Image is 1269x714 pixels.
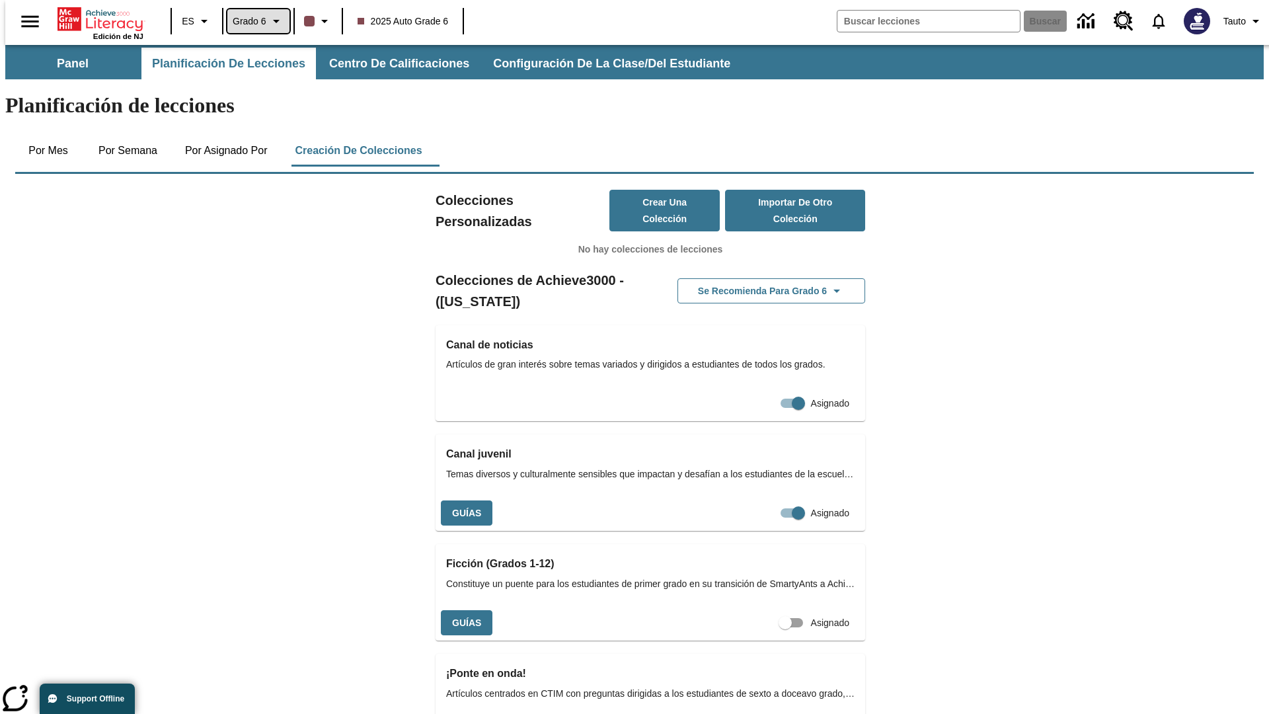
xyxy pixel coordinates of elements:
[677,278,865,304] button: Se recomienda para Grado 6
[837,11,1020,32] input: Buscar campo
[446,687,855,701] span: Artículos centrados en CTIM con preguntas dirigidas a los estudiantes de sexto a doceavo grado, q...
[441,500,492,526] button: Guías
[446,577,855,591] span: Constituye un puente para los estudiantes de primer grado en su transición de SmartyAnts a Achiev...
[284,135,432,167] button: Creación de colecciones
[811,397,849,411] span: Asignado
[436,190,609,232] h2: Colecciones Personalizadas
[67,694,124,703] span: Support Offline
[482,48,741,79] button: Configuración de la clase/del estudiante
[299,9,338,33] button: El color de la clase es café oscuro. Cambiar el color de la clase.
[446,467,855,481] span: Temas diversos y culturalmente sensibles que impactan y desafían a los estudiantes de la escuela ...
[446,445,855,463] h3: Canal juvenil
[11,2,50,41] button: Abrir el menú lateral
[40,684,135,714] button: Support Offline
[1141,4,1176,38] a: Notificaciones
[436,270,650,312] h2: Colecciones de Achieve3000 - ([US_STATE])
[1176,4,1218,38] button: Escoja un nuevo avatar
[446,358,855,372] span: Artículos de gran interés sobre temas variados y dirigidos a estudiantes de todos los grados.
[811,616,849,630] span: Asignado
[1218,9,1269,33] button: Perfil/Configuración
[441,610,492,636] button: Guías
[182,15,194,28] span: ES
[58,6,143,32] a: Portada
[811,506,849,520] span: Asignado
[7,48,139,79] button: Panel
[436,243,865,257] p: No hay colecciones de lecciones
[5,93,1264,118] h1: Planificación de lecciones
[446,664,855,683] h3: ¡Ponte en onda!
[58,5,143,40] div: Portada
[15,135,81,167] button: Por mes
[319,48,480,79] button: Centro de calificaciones
[1106,3,1141,39] a: Centro de recursos, Se abrirá en una pestaña nueva.
[5,48,742,79] div: Subbarra de navegación
[609,190,720,231] button: Crear una colección
[93,32,143,40] span: Edición de NJ
[88,135,168,167] button: Por semana
[227,9,289,33] button: Grado: Grado 6, Elige un grado
[1223,15,1246,28] span: Tauto
[141,48,316,79] button: Planificación de lecciones
[1069,3,1106,40] a: Centro de información
[174,135,278,167] button: Por asignado por
[176,9,218,33] button: Lenguaje: ES, Selecciona un idioma
[446,555,855,573] h3: Ficción (Grados 1-12)
[233,15,266,28] span: Grado 6
[5,45,1264,79] div: Subbarra de navegación
[446,336,855,354] h3: Canal de noticias
[358,15,449,28] span: 2025 Auto Grade 6
[1184,8,1210,34] img: Avatar
[725,190,865,231] button: Importar de otro Colección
